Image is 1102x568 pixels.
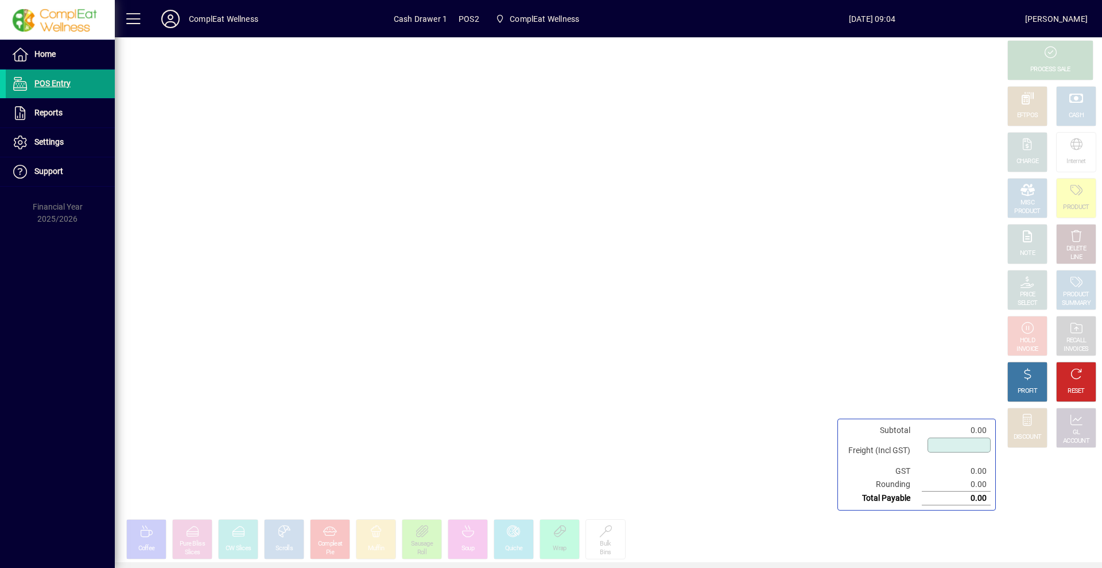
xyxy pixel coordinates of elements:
td: GST [843,465,922,478]
span: POS Entry [34,79,71,88]
div: DISCOUNT [1014,433,1041,442]
div: Sausage [411,540,433,548]
td: 0.00 [922,465,991,478]
td: Subtotal [843,424,922,437]
div: ComplEat Wellness [189,10,258,28]
div: Wrap [553,544,566,553]
div: EFTPOS [1017,111,1038,120]
div: PRICE [1020,291,1035,299]
div: Quiche [505,544,523,553]
div: HOLD [1020,337,1035,345]
td: Freight (Incl GST) [843,437,922,465]
div: RESET [1068,387,1085,396]
div: Bulk [600,540,611,548]
div: CASH [1069,111,1084,120]
div: DELETE [1066,245,1086,253]
div: Coffee [138,544,155,553]
div: PROFIT [1018,387,1037,396]
span: ComplEat Wellness [510,10,579,28]
div: RECALL [1066,337,1087,345]
div: Slices [185,548,200,557]
div: PROCESS SALE [1030,65,1070,74]
div: Scrolls [275,544,293,553]
td: 0.00 [922,492,991,505]
span: [DATE] 09:04 [719,10,1025,28]
div: NOTE [1020,249,1035,258]
span: Support [34,167,63,176]
div: Soup [461,544,474,553]
div: SELECT [1018,299,1038,308]
div: CHARGE [1016,157,1039,166]
div: CW Slices [226,544,251,553]
div: GL [1073,428,1080,437]
span: Reports [34,108,63,117]
td: 0.00 [922,424,991,437]
span: POS2 [459,10,479,28]
div: PRODUCT [1063,203,1089,212]
td: Total Payable [843,492,922,505]
a: Settings [6,128,115,157]
div: Compleat [318,540,342,548]
div: Internet [1066,157,1085,166]
div: MISC [1020,199,1034,207]
div: Roll [417,548,426,557]
div: Pure Bliss [180,540,205,548]
td: 0.00 [922,478,991,492]
div: Muffin [368,544,385,553]
div: ACCOUNT [1063,437,1089,446]
div: [PERSON_NAME] [1025,10,1088,28]
span: Cash Drawer 1 [394,10,447,28]
a: Home [6,40,115,69]
a: Reports [6,99,115,127]
a: Support [6,157,115,186]
div: INVOICES [1064,345,1088,354]
div: SUMMARY [1062,299,1091,308]
div: INVOICE [1016,345,1038,354]
span: ComplEat Wellness [491,9,584,29]
div: LINE [1070,253,1082,262]
div: PRODUCT [1063,291,1089,299]
div: Bins [600,548,611,557]
span: Settings [34,137,64,146]
button: Profile [152,9,189,29]
div: Pie [326,548,334,557]
div: PRODUCT [1014,207,1040,216]
span: Home [34,49,56,59]
td: Rounding [843,478,922,492]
